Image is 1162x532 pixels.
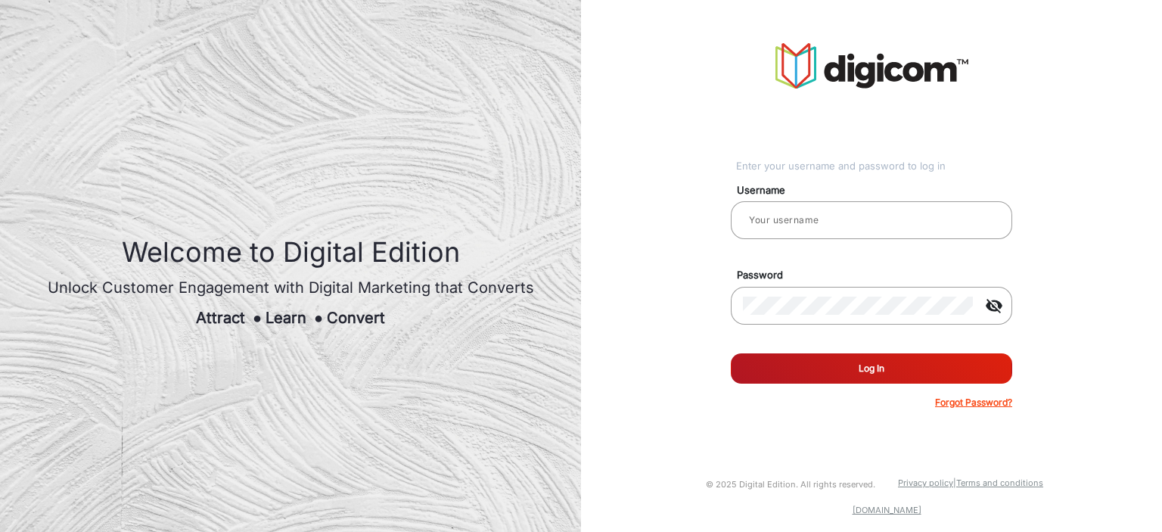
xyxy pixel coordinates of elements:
[48,276,534,299] div: Unlock Customer Engagement with Digital Marketing that Converts
[956,478,1043,488] a: Terms and conditions
[731,353,1012,384] button: Log In
[725,183,1030,198] mat-label: Username
[953,478,956,488] a: |
[976,297,1012,315] mat-icon: visibility_off
[743,211,1000,229] input: Your username
[736,159,1012,174] div: Enter your username and password to log in
[935,396,1012,409] p: Forgot Password?
[706,479,875,490] small: © 2025 Digital Edition. All rights reserved.
[314,309,323,327] span: ●
[775,43,968,89] img: vmg-logo
[725,268,1030,283] mat-label: Password
[853,505,921,515] a: [DOMAIN_NAME]
[48,236,534,269] h1: Welcome to Digital Edition
[48,306,534,329] div: Attract Learn Convert
[253,309,262,327] span: ●
[898,478,953,488] a: Privacy policy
